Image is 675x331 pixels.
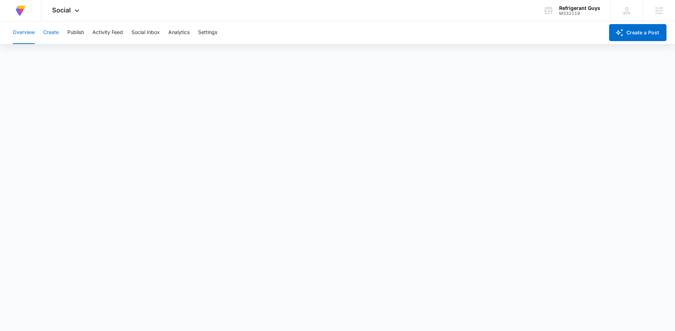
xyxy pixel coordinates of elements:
button: Social Inbox [131,21,160,44]
div: account id [559,11,600,16]
button: Analytics [168,21,190,44]
img: Volusion [14,4,27,17]
span: Social [52,6,71,14]
button: Activity Feed [92,21,123,44]
div: account name [559,5,600,11]
button: Settings [198,21,217,44]
button: Create a Post [609,24,666,41]
button: Overview [13,21,35,44]
button: Publish [67,21,84,44]
button: Create [43,21,59,44]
